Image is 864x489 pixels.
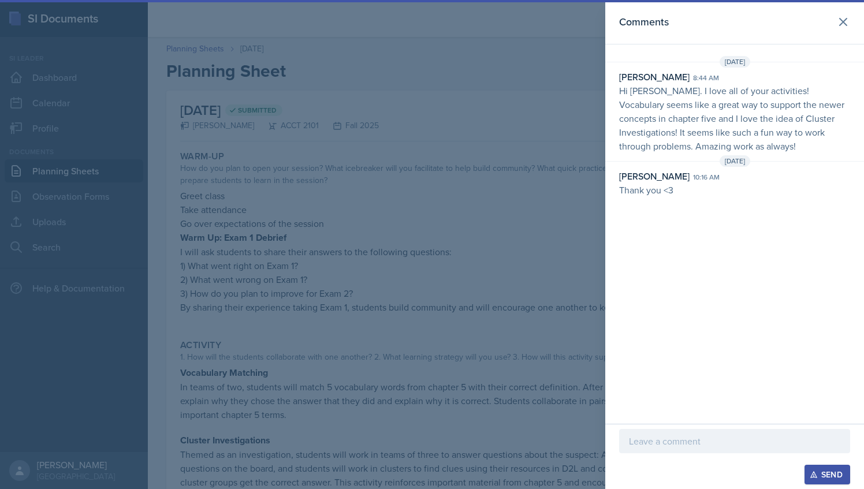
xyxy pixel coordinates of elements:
[693,73,719,83] div: 8:44 am
[619,14,669,30] h2: Comments
[720,155,750,167] span: [DATE]
[693,172,720,182] div: 10:16 am
[619,169,690,183] div: [PERSON_NAME]
[812,470,843,479] div: Send
[720,56,750,68] span: [DATE]
[805,465,850,484] button: Send
[619,70,690,84] div: [PERSON_NAME]
[619,183,850,197] p: Thank you <3
[619,84,850,153] p: Hi [PERSON_NAME]. I love all of your activities! Vocabulary seems like a great way to support the...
